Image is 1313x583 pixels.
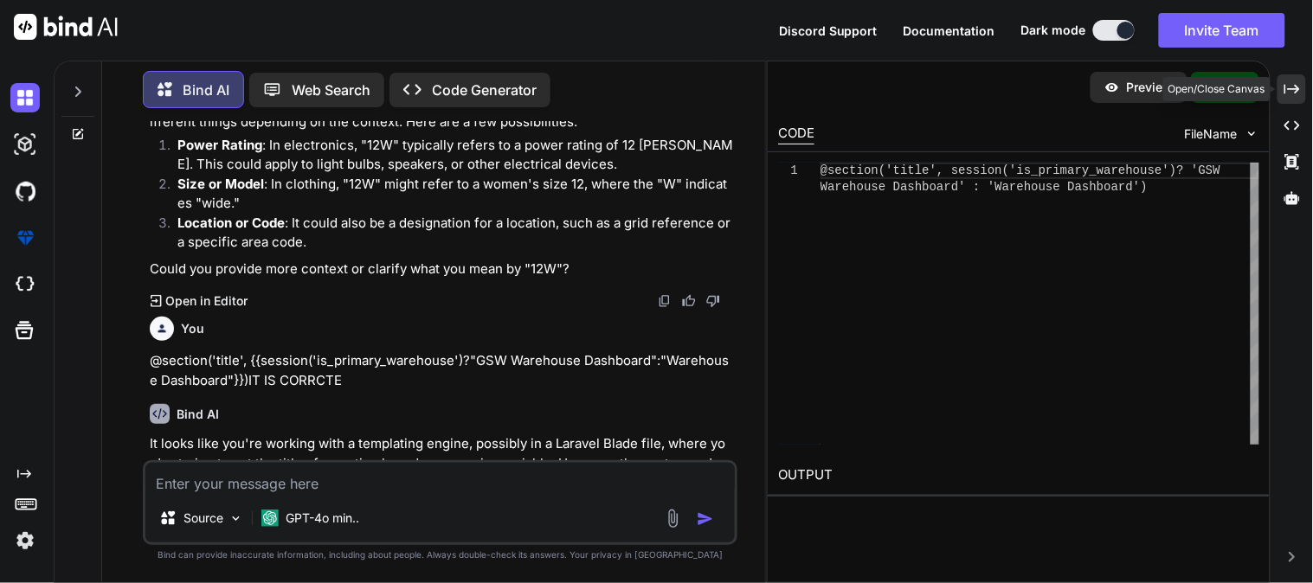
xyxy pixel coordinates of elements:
[778,163,798,179] div: 1
[177,406,219,423] h6: Bind AI
[10,526,40,555] img: settings
[183,509,223,527] p: Source
[177,137,262,153] strong: Power Rating
[779,22,878,40] button: Discord Support
[183,80,229,100] p: Bind AI
[150,259,734,279] p: Could you provide more context or clarify what you mean by "12W"?
[697,510,714,528] img: icon
[432,80,537,100] p: Code Generator
[663,509,683,529] img: attachment
[150,351,734,390] p: @section('title', {{session('is_primary_warehouse')?"GSW Warehouse Dashboard":"Warehouse Dashboar...
[177,136,734,175] p: : In electronics, "12W" typically refers to a power rating of 12 [PERSON_NAME]. This could apply ...
[779,23,878,38] span: Discord Support
[904,22,995,40] button: Documentation
[292,80,370,100] p: Web Search
[821,180,1148,194] span: Warehouse Dashboard' : 'Warehouse Dashboard')
[1163,77,1271,101] div: Open/Close Canvas
[1021,22,1086,39] span: Dark mode
[286,509,359,527] p: GPT-4o min..
[165,292,248,310] p: Open in Editor
[228,511,243,526] img: Pick Models
[10,270,40,299] img: cloudideIcon
[1245,126,1259,141] img: chevron down
[177,175,734,214] p: : In clothing, "12W" might refer to a women's size 12, where the "W" indicates "wide."
[904,23,995,38] span: Documentation
[1104,80,1120,95] img: preview
[821,163,1177,177] span: @section('title', session('is_primary_warehouse')
[658,294,672,308] img: copy
[10,83,40,112] img: darkChat
[177,214,734,253] p: : It could also be a designation for a location, such as a grid reference or a specific area code.
[143,548,737,561] p: Bind can provide inaccurate information, including about people. Always double-check its answers....
[1177,163,1220,177] span: ? 'GSW
[1159,13,1285,48] button: Invite Team
[261,509,279,527] img: GPT-4o mini
[778,124,814,144] div: CODE
[150,434,734,493] p: It looks like you're working with a templating engine, possibly in a Laravel Blade file, where yo...
[10,130,40,159] img: darkAi-studio
[682,294,696,308] img: like
[177,176,264,192] strong: Size or Model
[1127,79,1174,96] p: Preview
[181,320,204,337] h6: You
[706,294,720,308] img: dislike
[177,215,285,231] strong: Location or Code
[768,455,1270,496] h2: OUTPUT
[14,14,118,40] img: Bind AI
[10,223,40,253] img: premium
[1185,125,1238,143] span: FileName
[10,176,40,206] img: githubDark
